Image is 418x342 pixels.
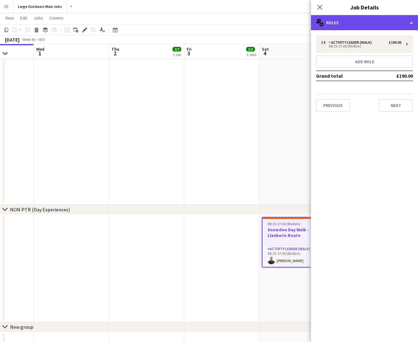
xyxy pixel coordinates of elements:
[173,52,181,57] div: 1 Job
[246,52,256,57] div: 2 Jobs
[389,40,401,45] div: £190.00
[47,14,66,22] a: Comms
[321,40,329,45] div: 1 x
[31,14,46,22] a: Jobs
[268,221,300,226] span: 08:15-17:00 (8h45m)
[36,46,44,52] span: Wed
[34,15,43,21] span: Jobs
[111,46,119,52] span: Thu
[49,15,64,21] span: Comms
[21,37,37,42] span: Week 40
[20,15,27,21] span: Edit
[261,50,269,57] span: 4
[311,3,418,11] h3: Job Details
[18,14,30,22] a: Edit
[262,217,332,267] app-job-card: 08:15-17:00 (8h45m)1/1Snowdon Day Walk - Llanberis Route1 RoleActivity Leader (Walk)1/108:15-17:0...
[263,227,332,238] h3: Snowdon Day Walk - Llanberis Route
[246,47,255,52] span: 3/3
[187,46,192,52] span: Fri
[316,99,350,112] button: Previous
[10,206,70,213] div: NON PTR (Day Experiences)
[186,50,192,57] span: 3
[10,324,33,330] div: New group
[5,15,14,21] span: View
[35,50,44,57] span: 1
[39,37,45,42] div: BST
[379,99,413,112] button: Next
[316,71,376,81] td: Grand total
[263,245,332,267] app-card-role: Activity Leader (Walk)1/108:15-17:00 (8h45m)[PERSON_NAME]
[262,46,269,52] span: Sat
[321,45,401,48] div: 08:15-17:00 (8h45m)
[376,71,413,81] td: £190.00
[311,15,418,30] div: Roles
[3,14,16,22] a: View
[13,0,67,13] button: Large Outdoors Main Jobs
[110,50,119,57] span: 2
[5,36,20,43] div: [DATE]
[172,47,181,52] span: 2/2
[316,55,413,68] button: Add role
[329,40,374,45] div: Activity Leader (Walk)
